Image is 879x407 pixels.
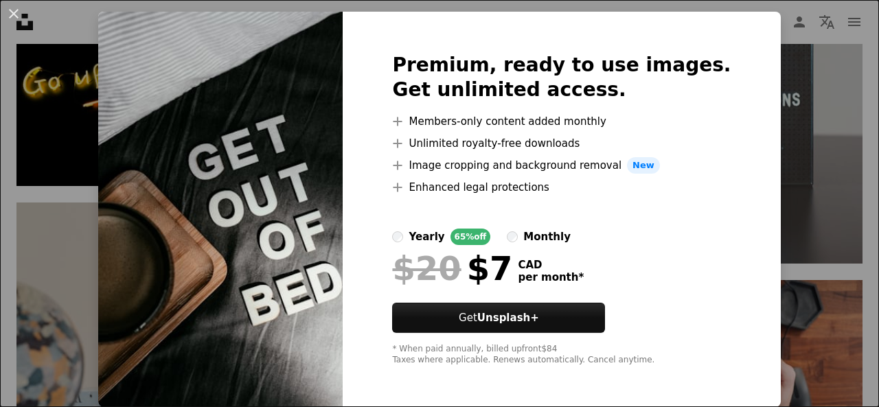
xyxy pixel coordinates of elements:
[392,251,461,286] span: $20
[98,12,343,407] img: premium_photo-1671512499810-ac5b5dd3bc2b
[523,229,571,245] div: monthly
[518,259,584,271] span: CAD
[409,229,444,245] div: yearly
[392,344,731,366] div: * When paid annually, billed upfront $84 Taxes where applicable. Renews automatically. Cancel any...
[392,113,731,130] li: Members-only content added monthly
[627,157,660,174] span: New
[392,231,403,242] input: yearly65%off
[392,53,731,102] h2: Premium, ready to use images. Get unlimited access.
[477,312,539,324] strong: Unsplash+
[450,229,491,245] div: 65% off
[392,135,731,152] li: Unlimited royalty-free downloads
[392,157,731,174] li: Image cropping and background removal
[392,303,605,333] button: GetUnsplash+
[392,251,512,286] div: $7
[518,271,584,283] span: per month *
[392,179,731,196] li: Enhanced legal protections
[507,231,518,242] input: monthly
